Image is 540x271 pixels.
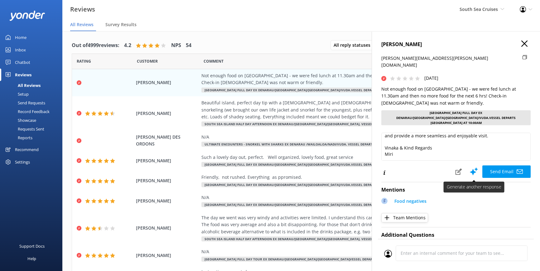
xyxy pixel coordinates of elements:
[136,197,198,204] span: [PERSON_NAME]
[136,110,198,117] span: [PERSON_NAME]
[136,157,198,164] span: [PERSON_NAME]
[381,186,531,194] h4: Mentions
[19,240,45,252] div: Support Docs
[4,81,41,90] div: All Reviews
[201,174,485,181] div: Friendly, not rushed. Everything as ppromised.
[136,134,198,148] span: [PERSON_NAME] DES ORDONS
[334,42,374,49] span: All reply statuses
[201,202,433,207] span: [GEOGRAPHIC_DATA] Full Day ex Denarau/[GEOGRAPHIC_DATA]/[GEOGRAPHIC_DATA]/Vuda.Vessel departs [GE...
[381,198,388,204] div: F
[15,44,26,56] div: Inbox
[381,213,428,222] button: Team Mentions
[70,21,94,28] span: All Reviews
[4,125,44,133] div: Requests Sent
[4,81,62,90] a: All Reviews
[15,56,30,69] div: Chatbot
[201,236,442,241] span: South Sea Island Half Day Afternoon ex Denarau/[GEOGRAPHIC_DATA]/[GEOGRAPHIC_DATA]. Vessel Depart...
[201,257,431,262] span: [GEOGRAPHIC_DATA] Full Day Tour ex Denarau/[GEOGRAPHIC_DATA]/[GEOGRAPHIC_DATA]Vessel departs [GEO...
[394,198,427,205] p: Food negatives
[381,40,531,49] h4: [PERSON_NAME]
[201,99,485,120] div: Beautiful island, perfect day tip with a [DEMOGRAPHIC_DATA] and [DEMOGRAPHIC_DATA]. Favourite mem...
[381,55,519,69] p: [PERSON_NAME][EMAIL_ADDRESS][PERSON_NAME][DOMAIN_NAME]
[201,88,433,93] span: [GEOGRAPHIC_DATA] Full Day ex Denarau/[GEOGRAPHIC_DATA]/[GEOGRAPHIC_DATA]/Vuda.Vessel departs [GE...
[381,133,531,161] textarea: [PERSON_NAME] [PERSON_NAME], Thank you for sharing your feedback with us. We’re sorry to hear tha...
[201,72,485,86] div: Not enough food on [GEOGRAPHIC_DATA] - we were fed lunch at 11.30am and then no more food for the...
[27,252,36,265] div: Help
[171,41,181,50] h4: NPS
[424,75,438,82] p: [DATE]
[136,225,198,231] span: [PERSON_NAME]
[4,116,36,125] div: Showcase
[204,58,224,64] span: Question
[4,125,62,133] a: Requests Sent
[201,154,485,161] div: Such a lovely day out, perfect. Well organized, lovely food, great service
[4,116,62,125] a: Showcase
[201,142,395,147] span: Ultimate Encounters - Snorkel with Sharks ex Denarau /Wailoaloa/Nadi/Vuda. Vessel Departs at 8:45am
[201,121,442,126] span: South Sea Island Half Day Afternoon ex Denarau/[GEOGRAPHIC_DATA]/[GEOGRAPHIC_DATA]. Vessel Depart...
[15,69,31,81] div: Reviews
[4,90,29,98] div: Setup
[136,252,198,259] span: [PERSON_NAME]
[70,4,95,14] h3: Reviews
[482,165,531,178] button: Send Email
[460,6,498,12] span: South Sea Cruises
[201,214,485,235] div: The day we went was very windy and activities were limited. I understand this can't be helped but...
[4,133,62,142] a: Reports
[201,194,485,201] div: N/A
[4,90,62,98] a: Setup
[186,41,191,50] h4: 54
[521,40,528,47] button: Close
[124,41,131,50] h4: 4.2
[381,86,531,107] p: Not enough food on [GEOGRAPHIC_DATA] - we were fed lunch at 11.30am and then no more food for the...
[4,98,62,107] a: Send Requests
[4,107,62,116] a: Record Feedback
[384,250,392,258] img: user_profile.svg
[4,107,50,116] div: Record Feedback
[201,248,485,255] div: N/A
[137,58,158,64] span: Date
[72,41,119,50] h4: Out of 4999 reviews:
[201,162,433,167] span: [GEOGRAPHIC_DATA] Full Day ex Denarau/[GEOGRAPHIC_DATA]/[GEOGRAPHIC_DATA]/Vuda.Vessel departs [GE...
[15,143,39,156] div: Recommend
[9,11,45,21] img: yonder-white-logo.png
[381,231,531,239] h4: Additional Questions
[391,198,427,206] a: Food negatives
[4,133,32,142] div: Reports
[105,21,137,28] span: Survey Results
[77,58,91,64] span: Date
[15,31,27,44] div: Home
[201,134,485,140] div: N/A
[15,156,30,168] div: Settings
[201,182,433,187] span: [GEOGRAPHIC_DATA] Full Day ex Denarau/[GEOGRAPHIC_DATA]/[GEOGRAPHIC_DATA]/Vuda.Vessel departs [GE...
[136,79,198,86] span: [PERSON_NAME]
[381,110,531,125] div: [GEOGRAPHIC_DATA] Full Day ex Denarau/[GEOGRAPHIC_DATA]/[GEOGRAPHIC_DATA]/Vuda.Vessel departs [GE...
[4,98,45,107] div: Send Requests
[136,177,198,184] span: [PERSON_NAME]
